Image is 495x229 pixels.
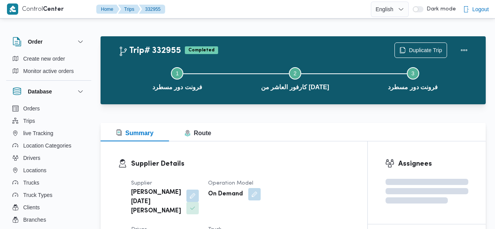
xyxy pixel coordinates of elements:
[9,152,88,164] button: Drivers
[423,6,456,12] span: Dark mode
[7,3,18,15] img: X8yXhbKr1z7QwAAAABJRU5ErkJggg==
[9,102,88,115] button: Orders
[472,5,489,14] span: Logout
[43,7,64,12] b: Center
[9,201,88,214] button: Clients
[131,188,181,216] b: [PERSON_NAME][DATE] [PERSON_NAME]
[388,83,438,92] span: فرونت دور مسطرد
[294,70,297,76] span: 2
[12,37,85,46] button: Order
[9,127,88,139] button: live Tracking
[28,87,52,96] h3: Database
[23,129,53,138] span: live Tracking
[9,53,88,65] button: Create new order
[185,46,218,54] span: Completed
[23,178,39,187] span: Trucks
[28,37,43,46] h3: Order
[23,215,46,224] span: Branches
[9,65,88,77] button: Monitor active orders
[188,48,215,53] b: Completed
[23,166,46,175] span: Locations
[208,190,243,199] b: On Demand
[9,176,88,189] button: Trucks
[460,2,492,17] button: Logout
[456,42,472,58] button: Actions
[9,115,88,127] button: Trips
[23,66,74,76] span: Monitor active orders
[131,159,350,169] h3: Supplier Details
[96,5,119,14] button: Home
[12,87,85,96] button: Database
[118,46,181,56] h2: Trip# 332955
[9,139,88,152] button: Location Categories
[23,116,35,126] span: Trips
[139,5,165,14] button: 332955
[118,5,140,14] button: Trips
[184,130,211,136] span: Route
[23,153,40,163] span: Drivers
[9,214,88,226] button: Branches
[236,58,354,98] button: كارفور العاشر من [DATE]
[23,203,40,212] span: Clients
[23,190,52,200] span: Truck Types
[6,53,91,80] div: Order
[131,181,152,186] span: Supplier
[176,70,179,76] span: 1
[23,54,65,63] span: Create new order
[208,181,253,186] span: Operation Model
[261,83,329,92] span: كارفور العاشر من [DATE]
[411,70,415,76] span: 3
[23,104,40,113] span: Orders
[116,130,154,136] span: Summary
[118,58,236,98] button: فرونت دور مسطرد
[394,42,447,58] button: Duplicate Trip
[354,58,472,98] button: فرونت دور مسطرد
[9,164,88,176] button: Locations
[23,141,72,150] span: Location Categories
[9,189,88,201] button: Truck Types
[398,159,468,169] h3: Assignees
[409,46,442,55] span: Duplicate Trip
[152,83,202,92] span: فرونت دور مسطرد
